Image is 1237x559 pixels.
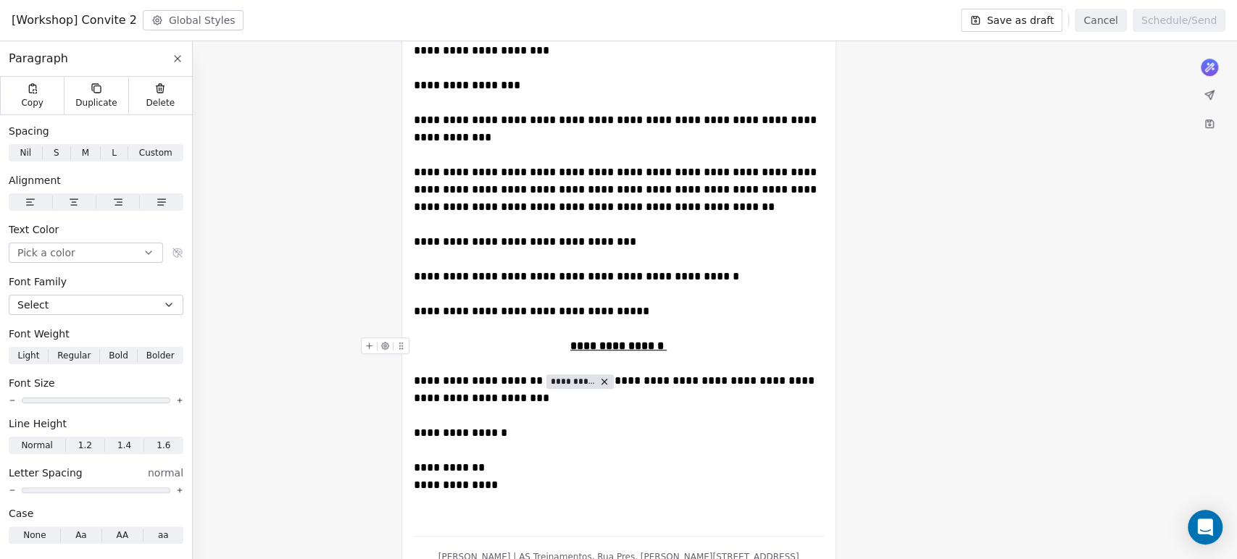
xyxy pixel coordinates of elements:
span: Line Height [9,416,67,431]
button: Cancel [1075,9,1126,32]
span: Normal [21,439,52,452]
span: normal [148,466,183,480]
span: Bold [109,349,128,362]
span: 1.4 [117,439,131,452]
span: AA [116,529,128,542]
span: Copy [21,97,43,109]
span: Font Size [9,376,55,390]
span: Custom [139,146,172,159]
span: Aa [75,529,87,542]
span: [Workshop] Convite 2 [12,12,137,29]
span: Letter Spacing [9,466,83,480]
span: Spacing [9,124,49,138]
span: Regular [57,349,91,362]
button: Schedule/Send [1133,9,1225,32]
span: Nil [20,146,31,159]
button: Pick a color [9,243,163,263]
span: S [54,146,59,159]
span: 1.6 [157,439,170,452]
button: Global Styles [143,10,244,30]
span: Duplicate [75,97,117,109]
span: Font Family [9,274,67,289]
span: Bolder [146,349,175,362]
span: None [23,529,46,542]
span: Paragraph [9,50,68,67]
span: M [82,146,89,159]
div: Open Intercom Messenger [1188,510,1223,545]
span: L [112,146,117,159]
span: Text Color [9,222,59,237]
span: Font Weight [9,327,70,341]
span: Select [17,298,49,312]
span: 1.2 [78,439,92,452]
span: Case [9,506,33,521]
span: Light [17,349,39,362]
span: aa [158,529,169,542]
span: Alignment [9,173,61,188]
button: Save as draft [961,9,1063,32]
span: Delete [146,97,175,109]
